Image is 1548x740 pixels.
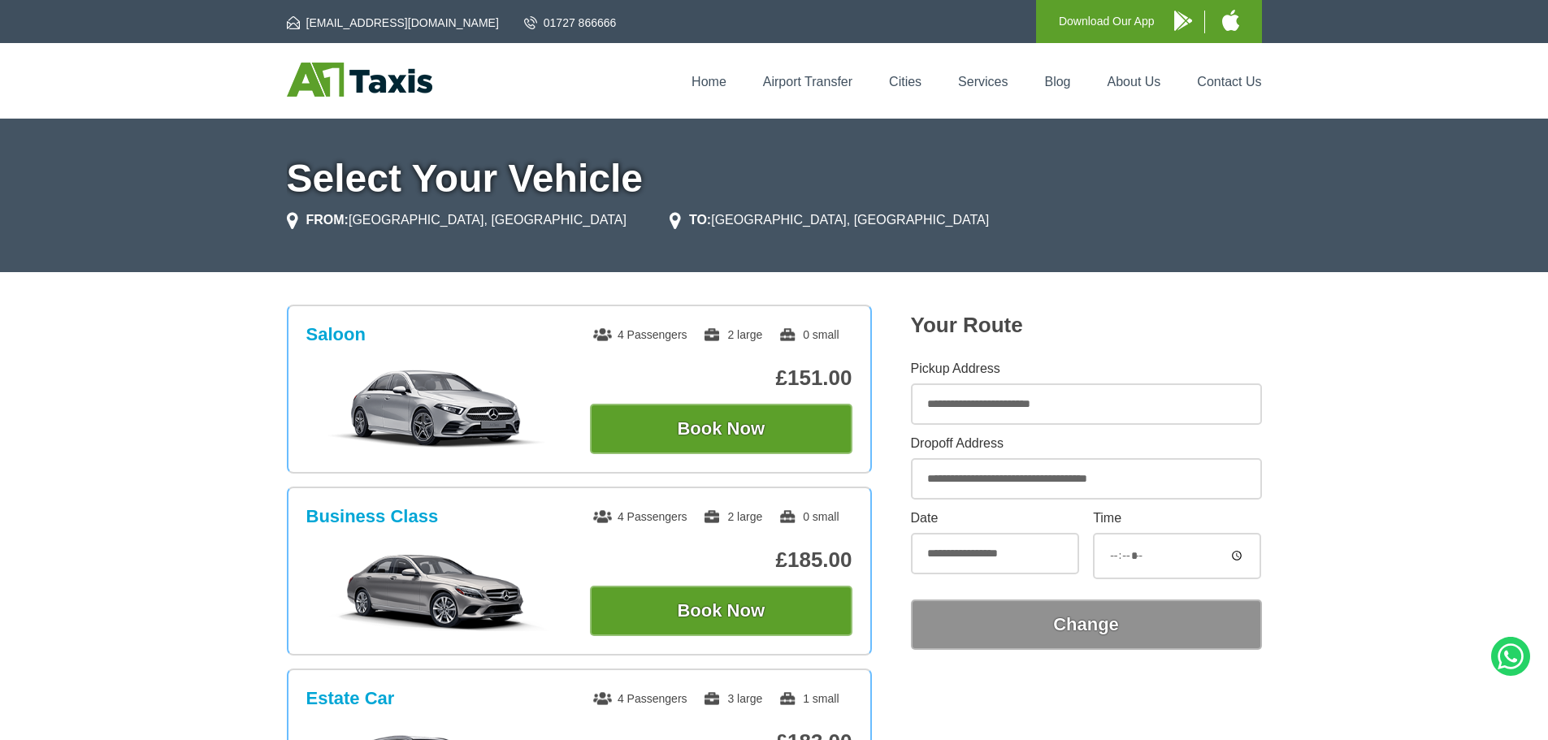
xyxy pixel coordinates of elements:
[314,550,559,631] img: Business Class
[670,210,989,230] li: [GEOGRAPHIC_DATA], [GEOGRAPHIC_DATA]
[689,213,711,227] strong: TO:
[287,210,627,230] li: [GEOGRAPHIC_DATA], [GEOGRAPHIC_DATA]
[778,692,839,705] span: 1 small
[306,688,395,709] h3: Estate Car
[590,404,852,454] button: Book Now
[1093,512,1261,525] label: Time
[1222,10,1239,31] img: A1 Taxis iPhone App
[306,506,439,527] h3: Business Class
[703,692,762,705] span: 3 large
[306,213,349,227] strong: FROM:
[287,63,432,97] img: A1 Taxis St Albans LTD
[590,586,852,636] button: Book Now
[287,159,1262,198] h1: Select Your Vehicle
[524,15,617,31] a: 01727 866666
[911,512,1079,525] label: Date
[287,15,499,31] a: [EMAIL_ADDRESS][DOMAIN_NAME]
[590,547,852,573] p: £185.00
[911,599,1262,650] button: Change
[778,510,839,523] span: 0 small
[911,437,1262,450] label: Dropoff Address
[306,324,366,345] h3: Saloon
[1197,75,1261,89] a: Contact Us
[1108,75,1161,89] a: About Us
[703,510,762,523] span: 2 large
[692,75,726,89] a: Home
[593,328,687,341] span: 4 Passengers
[593,510,687,523] span: 4 Passengers
[889,75,921,89] a: Cities
[1059,11,1155,32] p: Download Our App
[911,313,1262,338] h2: Your Route
[593,692,687,705] span: 4 Passengers
[590,366,852,391] p: £151.00
[1174,11,1192,31] img: A1 Taxis Android App
[703,328,762,341] span: 2 large
[958,75,1008,89] a: Services
[1044,75,1070,89] a: Blog
[314,368,559,449] img: Saloon
[763,75,852,89] a: Airport Transfer
[911,362,1262,375] label: Pickup Address
[778,328,839,341] span: 0 small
